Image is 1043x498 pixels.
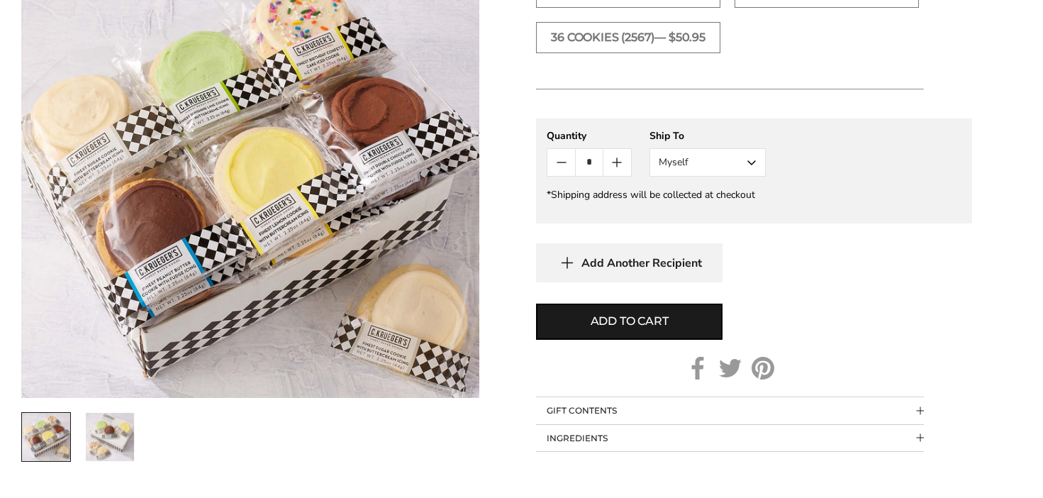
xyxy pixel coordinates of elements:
a: Twitter [719,357,742,380]
button: Count plus [603,149,631,176]
label: 36 COOKIES (2567)— $50.95 [536,22,720,53]
a: Pinterest [752,357,774,380]
img: Just The Cookies - Signature Iced Cookie Assortment [22,413,70,461]
span: Add to cart [591,313,669,330]
a: Facebook [686,357,709,380]
button: Count minus [547,149,575,176]
button: Collapsible block button [536,397,924,424]
img: Just The Cookies - Signature Iced Cookie Assortment [86,413,134,461]
div: Ship To [649,129,766,143]
div: *Shipping address will be collected at checkout [547,188,961,201]
button: Collapsible block button [536,425,924,452]
div: Quantity [547,129,632,143]
button: Add Another Recipient [536,243,723,282]
a: 1 / 2 [21,412,71,462]
a: 2 / 2 [85,412,135,462]
button: Add to cart [536,304,723,340]
span: Add Another Recipient [581,256,702,270]
button: Myself [649,148,766,177]
gfm-form: New recipient [536,118,972,223]
input: Quantity [575,149,603,176]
